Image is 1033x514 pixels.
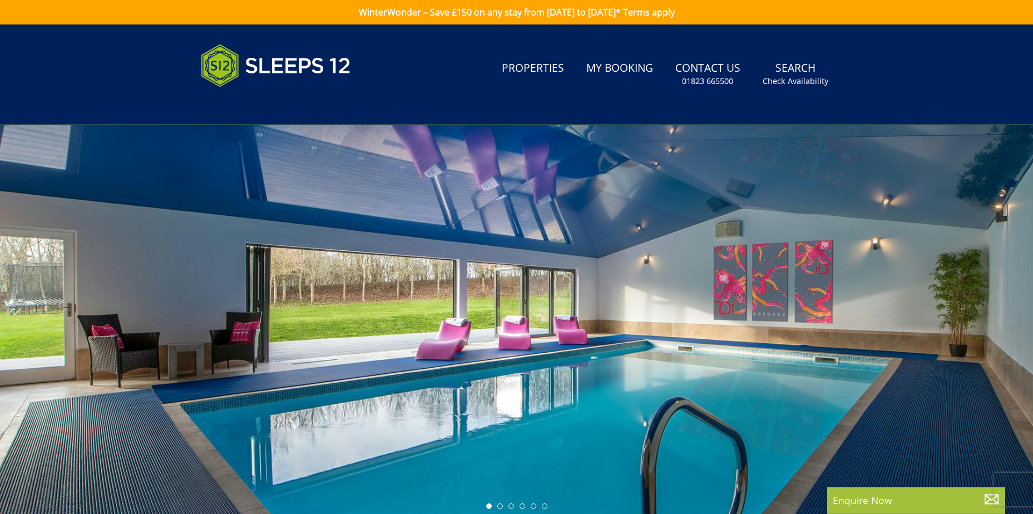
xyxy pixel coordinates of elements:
p: Enquire Now [833,493,1000,507]
a: Contact Us01823 665500 [671,56,745,92]
iframe: Customer reviews powered by Trustpilot [195,100,312,110]
small: 01823 665500 [682,76,733,87]
a: Properties [497,56,569,81]
small: Check Availability [763,76,828,87]
img: Sleeps 12 [201,38,351,93]
a: SearchCheck Availability [758,56,833,92]
a: My Booking [582,56,658,81]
